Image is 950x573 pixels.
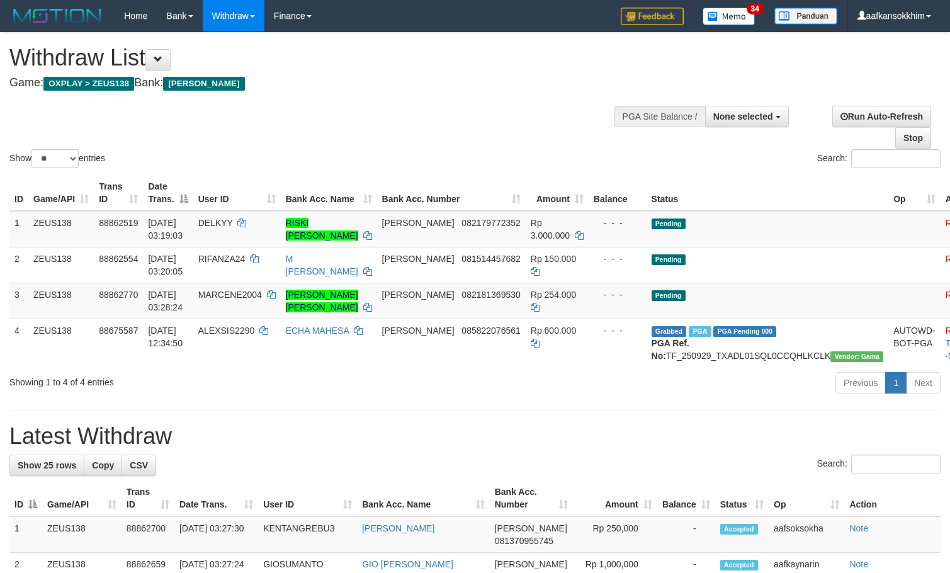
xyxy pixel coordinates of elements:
div: - - - [594,324,642,337]
th: Bank Acc. Number: activate to sort column ascending [377,175,526,211]
span: Copy [92,460,114,470]
span: [PERSON_NAME] [382,254,455,264]
div: Showing 1 to 4 of 4 entries [9,371,387,389]
span: [PERSON_NAME] [163,77,244,91]
span: Accepted [720,524,758,535]
a: 1 [885,372,907,394]
th: Bank Acc. Name: activate to sort column ascending [281,175,377,211]
img: MOTION_logo.png [9,6,105,25]
span: Marked by aafpengsreynich [689,326,711,337]
a: Stop [895,127,931,149]
th: Date Trans.: activate to sort column ascending [174,480,258,516]
span: 88862519 [99,218,138,228]
span: None selected [713,111,773,122]
th: ID: activate to sort column descending [9,480,42,516]
th: ID [9,175,28,211]
td: ZEUS138 [28,283,94,319]
th: Action [844,480,941,516]
label: Search: [817,455,941,474]
label: Show entries [9,149,105,168]
span: Copy 081370955745 to clipboard [495,536,553,546]
span: 88862554 [99,254,138,264]
td: 1 [9,211,28,247]
b: PGA Ref. No: [652,338,689,361]
td: AUTOWD-BOT-PGA [888,319,941,367]
span: Copy 081514457682 to clipboard [461,254,520,264]
td: TF_250929_TXADL01SQL0CCQHLKCLK [647,319,889,367]
span: PGA Pending [713,326,776,337]
td: 3 [9,283,28,319]
td: 4 [9,319,28,367]
label: Search: [817,149,941,168]
a: Previous [835,372,886,394]
span: 34 [747,3,764,14]
span: Rp 254.000 [531,290,576,300]
input: Search: [851,149,941,168]
span: [DATE] 03:19:03 [148,218,183,241]
td: 2 [9,247,28,283]
img: panduan.png [774,8,837,25]
span: MARCENE2004 [198,290,262,300]
span: [PERSON_NAME] [495,559,567,569]
select: Showentries [31,149,79,168]
a: [PERSON_NAME] [PERSON_NAME] [286,290,358,312]
span: 88862770 [99,290,138,300]
span: [PERSON_NAME] [382,218,455,228]
a: Run Auto-Refresh [832,106,931,127]
th: User ID: activate to sort column ascending [193,175,281,211]
th: Amount: activate to sort column ascending [526,175,589,211]
th: Game/API: activate to sort column ascending [42,480,122,516]
td: ZEUS138 [42,516,122,553]
td: - [657,516,715,553]
a: GIO [PERSON_NAME] [362,559,453,569]
td: ZEUS138 [28,247,94,283]
a: Next [906,372,941,394]
td: 88862700 [122,516,174,553]
th: Balance [589,175,647,211]
div: - - - [594,288,642,301]
a: M [PERSON_NAME] [286,254,358,276]
span: [PERSON_NAME] [382,290,455,300]
td: aafsoksokha [769,516,844,553]
a: [PERSON_NAME] [362,523,434,533]
td: 1 [9,516,42,553]
th: Game/API: activate to sort column ascending [28,175,94,211]
span: Copy 085822076561 to clipboard [461,326,520,336]
td: Rp 250,000 [573,516,657,553]
th: User ID: activate to sort column ascending [258,480,357,516]
td: ZEUS138 [28,211,94,247]
td: ZEUS138 [28,319,94,367]
th: Status [647,175,889,211]
a: ECHA MAHESA [286,326,349,336]
th: Op: activate to sort column ascending [888,175,941,211]
th: Bank Acc. Number: activate to sort column ascending [490,480,573,516]
span: Rp 600.000 [531,326,576,336]
span: Pending [652,218,686,229]
span: DELKYY [198,218,233,228]
span: Accepted [720,560,758,570]
th: Trans ID: activate to sort column ascending [122,480,174,516]
a: CSV [122,455,156,476]
input: Search: [851,455,941,474]
button: None selected [705,106,789,127]
span: 88675587 [99,326,138,336]
span: Copy 082179772352 to clipboard [461,218,520,228]
span: Pending [652,254,686,265]
h1: Latest Withdraw [9,424,941,449]
h4: Game: Bank: [9,77,621,89]
span: [PERSON_NAME] [495,523,567,533]
span: [DATE] 03:20:05 [148,254,183,276]
a: Note [849,559,868,569]
a: Show 25 rows [9,455,84,476]
th: Amount: activate to sort column ascending [573,480,657,516]
th: Status: activate to sort column ascending [715,480,769,516]
th: Date Trans.: activate to sort column descending [143,175,193,211]
img: Button%20Memo.svg [703,8,755,25]
span: Rp 3.000.000 [531,218,570,241]
span: [DATE] 12:34:50 [148,326,183,348]
span: Copy 082181369530 to clipboard [461,290,520,300]
h1: Withdraw List [9,45,621,71]
a: Note [849,523,868,533]
span: RIFANZA24 [198,254,246,264]
th: Op: activate to sort column ascending [769,480,844,516]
